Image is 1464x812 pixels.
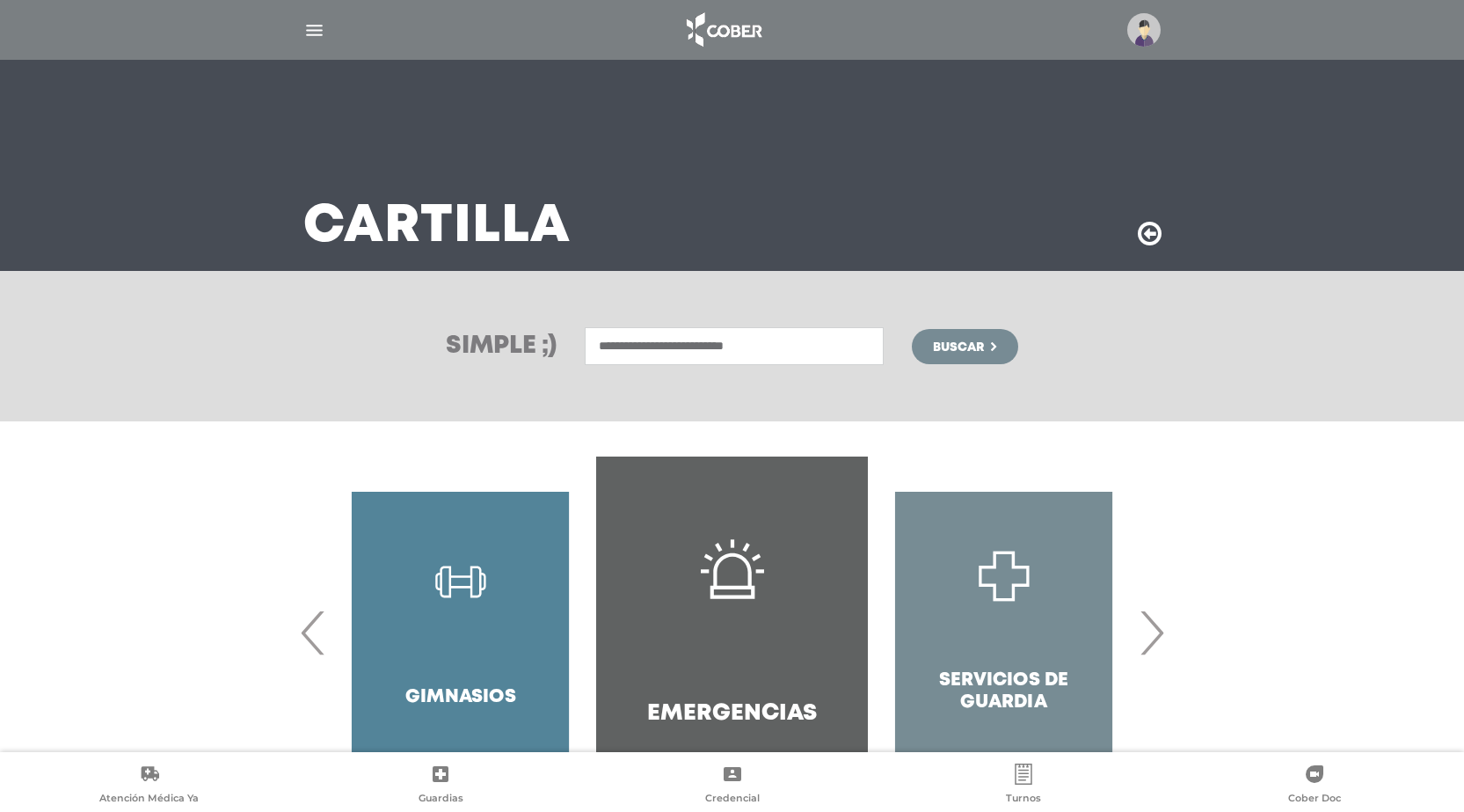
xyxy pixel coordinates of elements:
h4: Emergencias [647,700,817,728]
span: Next [1134,585,1169,680]
a: Cober Doc [1169,764,1460,808]
span: Turnos [1006,792,1041,808]
span: Previous [296,585,331,680]
span: Buscar [933,341,984,354]
img: profile-placeholder.svg [1127,13,1161,47]
h3: Cartilla [303,204,571,250]
a: Guardias [295,764,586,808]
a: Turnos [878,764,1169,808]
a: Emergencias [596,457,868,808]
h3: Simple ;) [446,334,557,359]
span: Atención Médica Ya [99,792,199,808]
img: Cober_menu-lines-white.svg [303,19,325,41]
a: Credencial [586,764,878,808]
span: Cober Doc [1288,792,1341,808]
a: Atención Médica Ya [4,764,295,808]
span: Credencial [705,792,760,808]
button: Buscar [912,329,1017,364]
span: Guardias [419,792,463,808]
img: logo_cober_home-white.png [677,9,769,51]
